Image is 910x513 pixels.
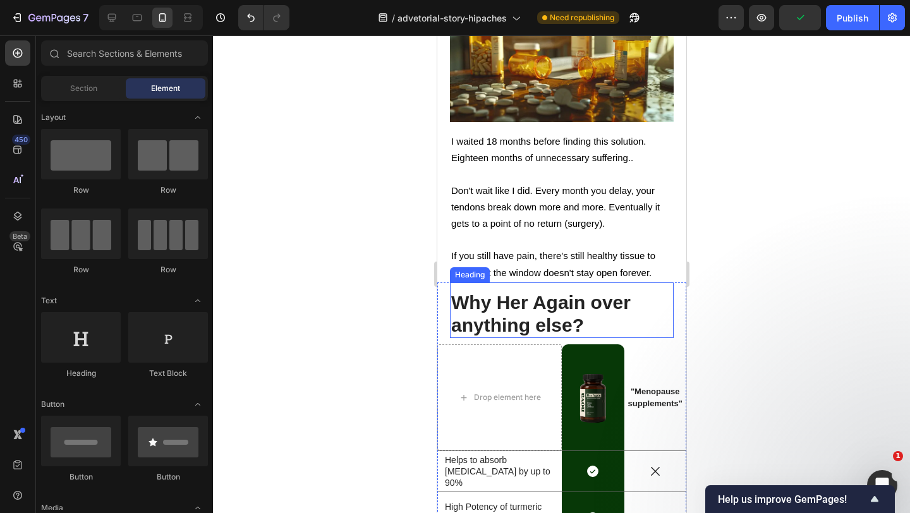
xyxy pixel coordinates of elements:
[187,349,250,375] div: Rich Text Editor. Editing area: main
[14,100,209,128] span: I waited 18 months before finding this solution. Eighteen months of unnecessary suffering..
[128,264,208,275] div: Row
[397,11,507,25] span: advetorial-story-hipaches
[124,331,187,394] img: gempages_551024404268582136-09251147-06c4-4389-9331-7cd8983f4c05.png
[128,184,208,196] div: Row
[14,256,193,300] strong: Why Her Again over anything else?
[41,471,121,483] div: Button
[13,97,236,247] div: Rich Text Editor. Editing area: main
[718,493,867,505] span: Help us improve GemPages!
[15,234,50,245] div: Heading
[41,40,208,66] input: Search Sections & Elements
[188,394,208,414] span: Toggle open
[867,470,897,500] iframe: Intercom live chat
[893,451,903,461] span: 1
[14,215,218,242] span: If you still have pain, there's still healthy tissue to save. But the window doesn't stay open fo...
[70,83,97,94] span: Section
[6,418,118,455] div: Rich Text Editor. Editing area: main
[837,11,868,25] div: Publish
[14,150,222,193] span: Don't wait like I did. Every month you delay, your tendons break down more and more. Eventually i...
[41,399,64,410] span: Button
[238,5,289,30] div: Undo/Redo
[83,10,88,25] p: 7
[8,466,117,500] p: High Potency of turmeric curcumoids for anti-inflammatory
[188,291,208,311] span: Toggle open
[128,471,208,483] div: Button
[128,368,208,379] div: Text Block
[6,464,118,502] div: Rich Text Editor. Editing area: main
[41,112,66,123] span: Layout
[191,351,245,373] span: "Menopause supplements"
[12,135,30,145] div: 450
[550,12,614,23] span: Need republishing
[151,83,180,94] span: Element
[41,184,121,196] div: Row
[188,107,208,128] span: Toggle open
[437,35,686,513] iframe: Design area
[5,5,94,30] button: 7
[826,5,879,30] button: Publish
[9,231,30,241] div: Beta
[41,264,121,275] div: Row
[41,368,121,379] div: Heading
[392,11,395,25] span: /
[37,357,104,367] div: Drop element here
[13,255,236,303] h2: Rich Text Editor. Editing area: main
[8,419,117,454] p: Helps to absorb [MEDICAL_DATA] by up to 90%
[14,256,235,301] p: ⁠⁠⁠⁠⁠⁠⁠
[718,492,882,507] button: Show survey - Help us improve GemPages!
[41,295,57,306] span: Text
